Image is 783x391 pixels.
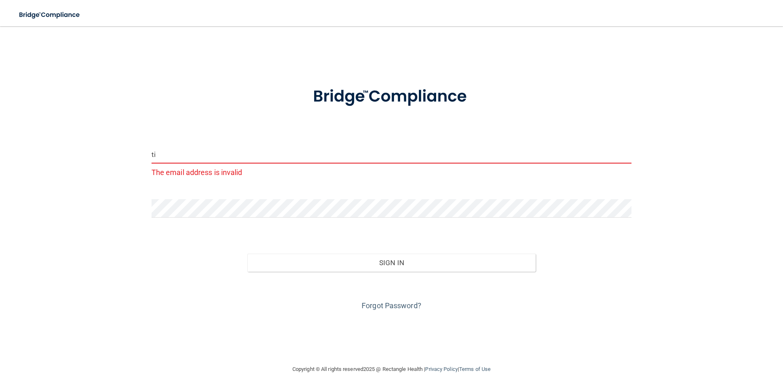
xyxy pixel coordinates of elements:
input: Email [152,145,632,164]
div: Copyright © All rights reserved 2025 @ Rectangle Health | | [242,356,541,382]
a: Terms of Use [459,366,491,372]
img: bridge_compliance_login_screen.278c3ca4.svg [12,7,88,23]
a: Privacy Policy [425,366,457,372]
img: bridge_compliance_login_screen.278c3ca4.svg [296,75,487,118]
p: The email address is invalid [152,166,632,179]
button: Sign In [247,254,536,272]
a: Forgot Password? [362,301,421,310]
